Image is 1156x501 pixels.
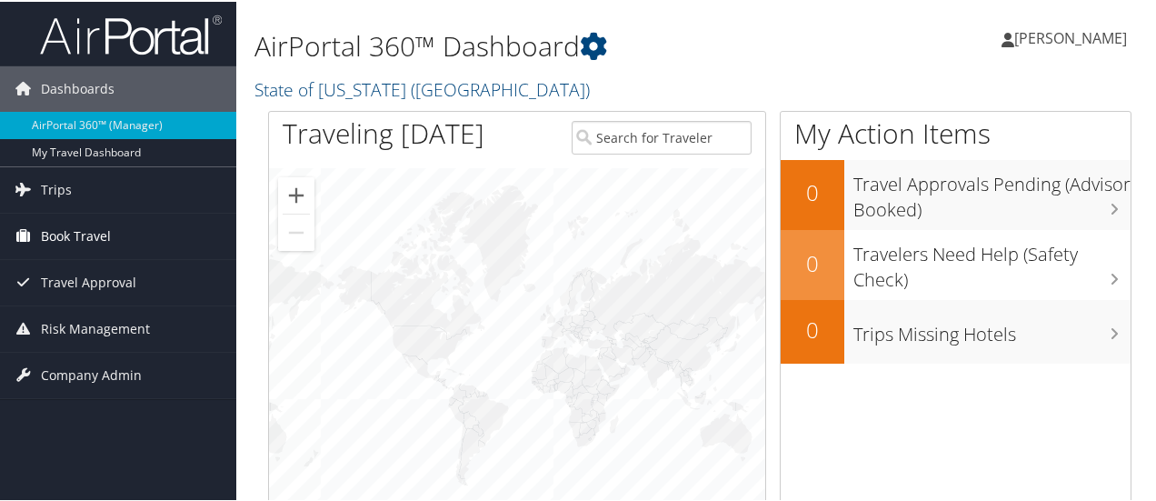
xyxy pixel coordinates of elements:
span: Dashboards [41,65,115,110]
span: Travel Approval [41,258,136,304]
img: airportal-logo.png [40,12,222,55]
h2: 0 [781,175,844,206]
h2: 0 [781,313,844,344]
span: Book Travel [41,212,111,257]
span: Trips [41,165,72,211]
a: 0Travelers Need Help (Safety Check) [781,228,1131,298]
h1: My Action Items [781,113,1131,151]
span: Risk Management [41,305,150,350]
span: [PERSON_NAME] [1014,26,1127,46]
button: Zoom in [278,175,314,212]
a: 0Trips Missing Hotels [781,298,1131,362]
a: [PERSON_NAME] [1002,9,1145,64]
span: Company Admin [41,351,142,396]
a: State of [US_STATE] ([GEOGRAPHIC_DATA]) [254,75,594,100]
input: Search for Traveler [572,119,751,153]
h3: Travel Approvals Pending (Advisor Booked) [853,161,1131,221]
a: 0Travel Approvals Pending (Advisor Booked) [781,158,1131,228]
button: Zoom out [278,213,314,249]
h1: Traveling [DATE] [283,113,484,151]
h2: 0 [781,246,844,277]
h1: AirPortal 360™ Dashboard [254,25,848,64]
h3: Travelers Need Help (Safety Check) [853,231,1131,291]
h3: Trips Missing Hotels [853,311,1131,346]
